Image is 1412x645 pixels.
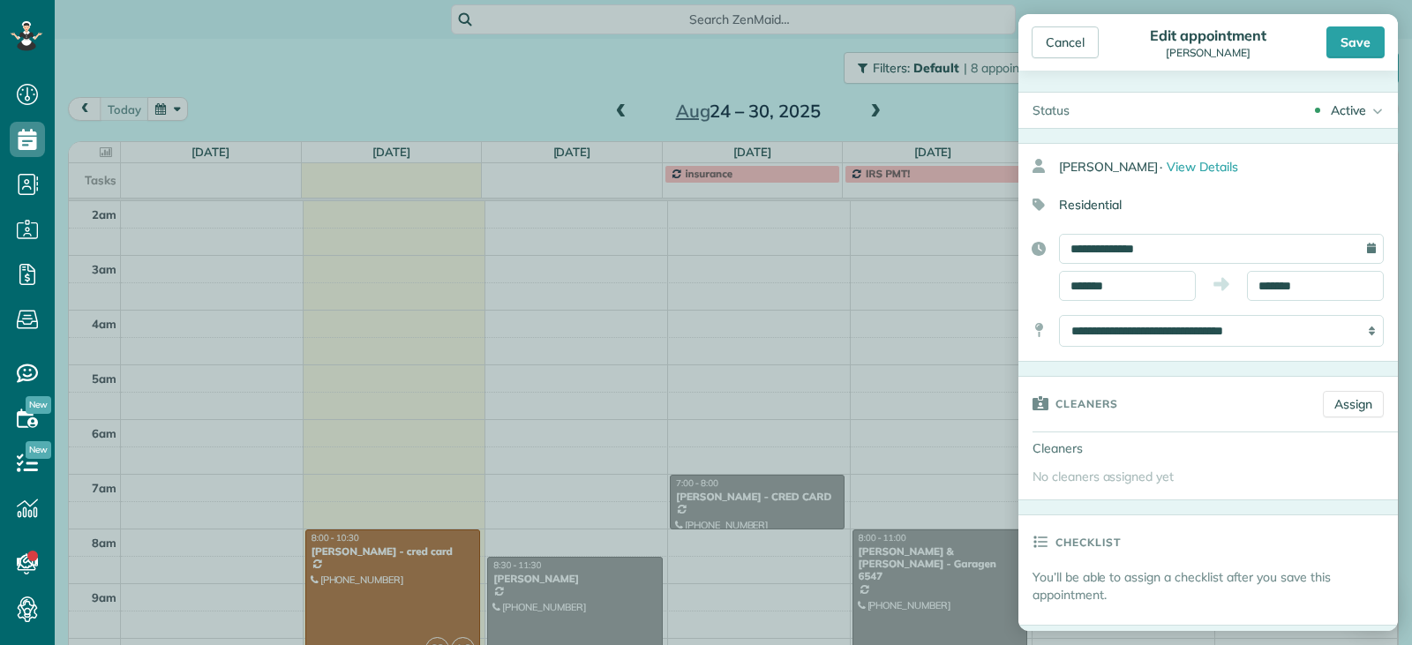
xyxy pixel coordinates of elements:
div: Save [1326,26,1385,58]
div: [PERSON_NAME] [1059,151,1398,183]
div: Cancel [1032,26,1099,58]
p: You’ll be able to assign a checklist after you save this appointment. [1033,568,1398,604]
div: [PERSON_NAME] [1145,47,1271,59]
h3: Checklist [1055,515,1121,568]
div: Cleaners [1018,432,1142,464]
span: New [26,396,51,414]
div: Status [1018,93,1084,128]
div: Residential [1018,190,1384,220]
span: New [26,441,51,459]
span: No cleaners assigned yet [1033,469,1174,484]
span: View Details [1167,159,1238,175]
h3: Cleaners [1055,377,1118,430]
span: · [1160,159,1162,175]
a: Assign [1323,391,1384,417]
div: Active [1331,101,1366,119]
div: Edit appointment [1145,26,1271,44]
